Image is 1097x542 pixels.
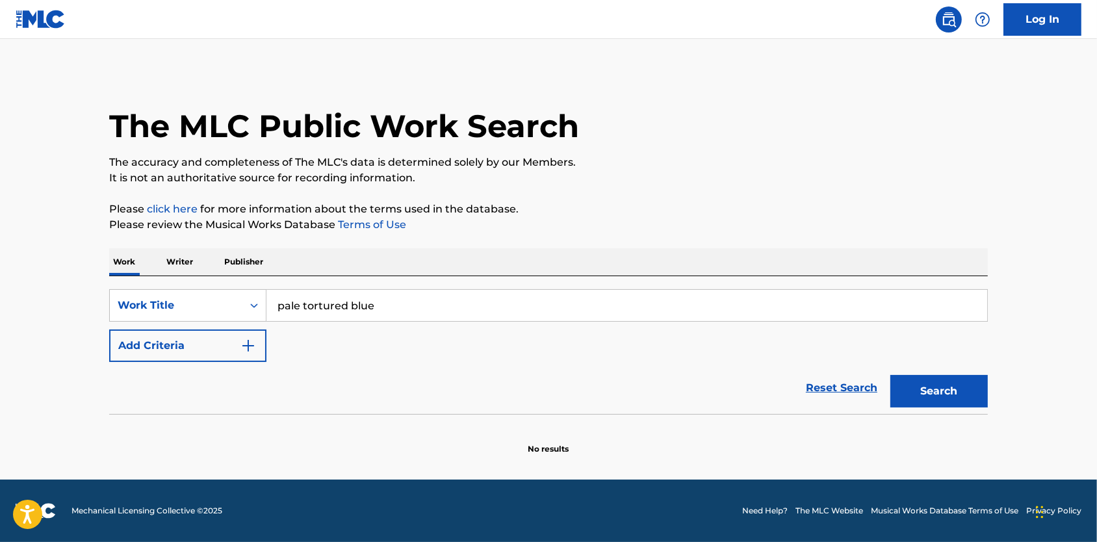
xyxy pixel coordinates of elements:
h1: The MLC Public Work Search [109,107,579,146]
a: Log In [1003,3,1081,36]
a: Reset Search [799,374,884,402]
iframe: Chat Widget [1032,480,1097,542]
a: Public Search [936,6,962,32]
a: Privacy Policy [1026,505,1081,517]
form: Search Form [109,289,988,414]
img: search [941,12,957,27]
a: Need Help? [742,505,788,517]
p: The accuracy and completeness of The MLC's data is determined solely by our Members. [109,155,988,170]
a: Musical Works Database Terms of Use [871,505,1018,517]
img: help [975,12,990,27]
img: 9d2ae6d4665cec9f34b9.svg [240,338,256,354]
p: Publisher [220,248,267,276]
p: No results [528,428,569,455]
img: logo [16,503,56,519]
p: Please review the Musical Works Database [109,217,988,233]
a: click here [147,203,198,215]
img: MLC Logo [16,10,66,29]
p: Work [109,248,139,276]
a: The MLC Website [795,505,863,517]
a: Terms of Use [335,218,406,231]
span: Mechanical Licensing Collective © 2025 [71,505,222,517]
p: Please for more information about the terms used in the database. [109,201,988,217]
p: Writer [162,248,197,276]
div: Work Title [118,298,235,313]
button: Add Criteria [109,329,266,362]
div: Help [970,6,996,32]
button: Search [890,375,988,407]
div: Drag [1036,493,1044,532]
p: It is not an authoritative source for recording information. [109,170,988,186]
